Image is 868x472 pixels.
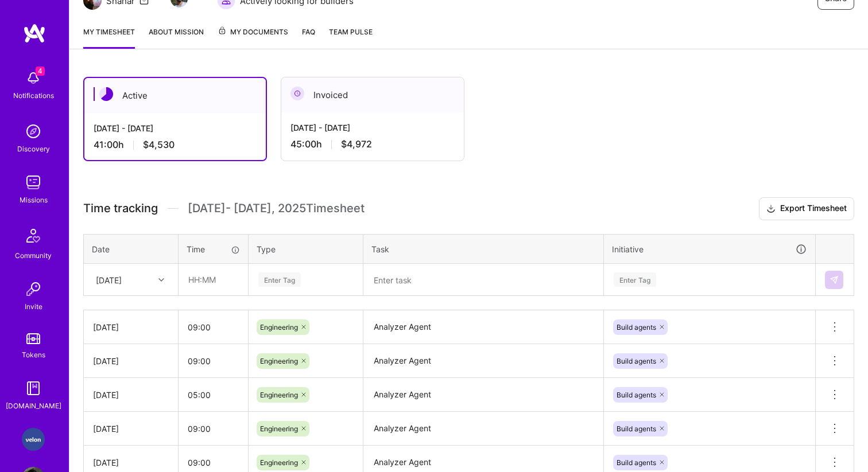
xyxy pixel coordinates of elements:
[83,26,135,49] a: My timesheet
[617,391,656,399] span: Build agents
[218,26,288,38] span: My Documents
[617,357,656,365] span: Build agents
[187,243,240,255] div: Time
[83,201,158,216] span: Time tracking
[22,120,45,143] img: discovery
[218,26,288,49] a: My Documents
[329,26,373,49] a: Team Pulse
[22,67,45,89] img: bell
[617,323,656,331] span: Build agents
[179,312,248,342] input: HH:MM
[614,271,656,288] div: Enter Tag
[179,264,247,295] input: HH:MM
[341,138,372,150] span: $4,972
[93,355,169,367] div: [DATE]
[25,301,42,313] div: Invite
[290,87,304,100] img: Invoiced
[13,89,54,102] div: Notifications
[759,197,854,220] button: Export Timesheet
[179,414,248,444] input: HH:MM
[365,311,602,343] textarea: Analyzer Agent
[290,138,455,150] div: 45:00 h
[188,201,365,216] span: [DATE] - [DATE] , 2025 Timesheet
[84,234,179,264] th: Date
[617,458,656,467] span: Build agents
[260,323,298,331] span: Engineering
[99,87,113,101] img: Active
[94,122,257,134] div: [DATE] - [DATE]
[281,77,464,112] div: Invoiced
[290,122,455,134] div: [DATE] - [DATE]
[260,458,298,467] span: Engineering
[365,379,602,411] textarea: Analyzer Agent
[23,23,46,44] img: logo
[179,346,248,376] input: HH:MM
[93,321,169,333] div: [DATE]
[612,243,807,256] div: Initiative
[93,423,169,435] div: [DATE]
[260,424,298,433] span: Engineering
[36,67,45,76] span: 4
[302,26,315,49] a: FAQ
[365,345,602,377] textarea: Analyzer Agent
[17,143,50,155] div: Discovery
[22,278,45,301] img: Invite
[329,28,373,36] span: Team Pulse
[96,274,122,286] div: [DATE]
[158,277,164,283] i: icon Chevron
[258,271,301,288] div: Enter Tag
[260,357,298,365] span: Engineering
[363,234,604,264] th: Task
[149,26,204,49] a: About Mission
[766,203,776,215] i: icon Download
[22,377,45,400] img: guide book
[6,400,61,412] div: [DOMAIN_NAME]
[93,389,169,401] div: [DATE]
[22,428,45,451] img: Velon: Team for Autonomous Procurement Platform
[19,428,48,451] a: Velon: Team for Autonomous Procurement Platform
[15,249,52,262] div: Community
[20,194,48,206] div: Missions
[260,391,298,399] span: Engineering
[830,275,839,284] img: Submit
[179,380,248,410] input: HH:MM
[20,222,47,249] img: Community
[143,139,175,151] span: $4,530
[93,457,169,469] div: [DATE]
[22,171,45,194] img: teamwork
[22,349,45,361] div: Tokens
[26,333,40,344] img: tokens
[365,413,602,444] textarea: Analyzer Agent
[94,139,257,151] div: 41:00 h
[84,78,266,113] div: Active
[249,234,363,264] th: Type
[617,424,656,433] span: Build agents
